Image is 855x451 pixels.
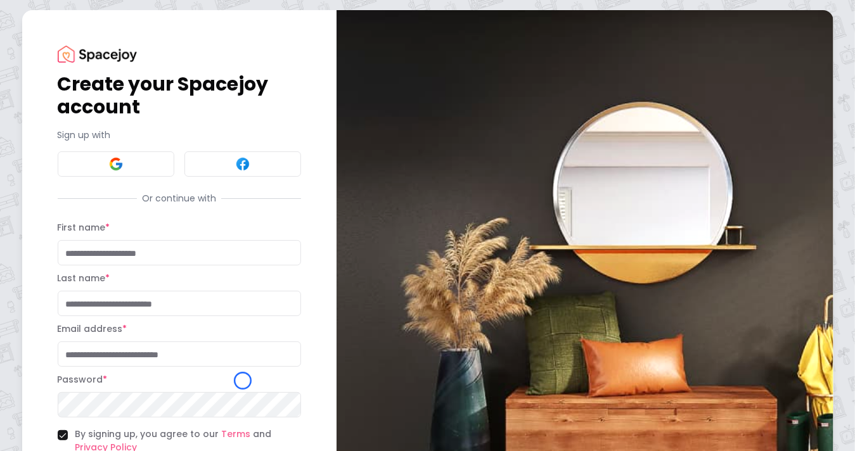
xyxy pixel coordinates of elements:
p: Sign up with [58,129,301,141]
img: Google signin [108,156,124,172]
img: Facebook signin [235,156,250,172]
label: Email address [58,322,127,335]
span: Or continue with [137,192,221,205]
label: First name [58,221,110,234]
label: Password [58,373,108,386]
h1: Create your Spacejoy account [58,73,301,118]
img: Spacejoy Logo [58,46,137,63]
label: Last name [58,272,110,284]
a: Terms [222,428,251,440]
